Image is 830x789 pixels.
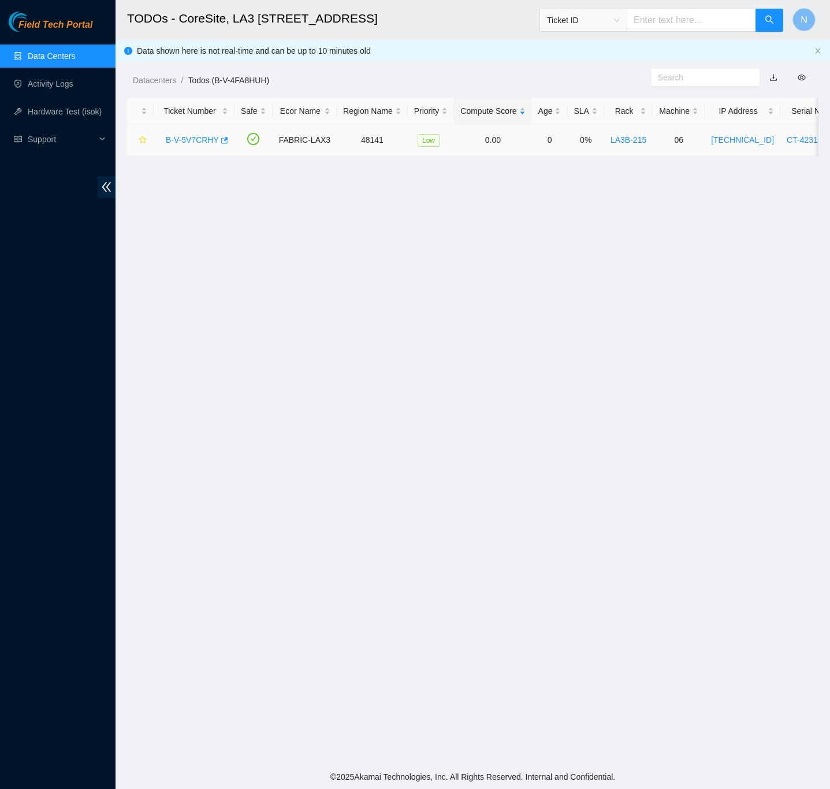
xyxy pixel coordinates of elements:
span: eye [798,73,806,82]
a: Activity Logs [28,79,73,88]
td: 0 [532,124,568,156]
button: download [761,68,786,87]
a: Akamai TechnologiesField Tech Portal [9,21,92,36]
footer: © 2025 Akamai Technologies, Inc. All Rights Reserved. Internal and Confidential. [116,765,830,789]
a: Data Centers [28,51,75,61]
span: Field Tech Portal [18,20,92,31]
span: close [814,47,821,54]
a: Todos (B-V-4FA8HUH) [188,76,269,85]
td: 48141 [337,124,408,156]
span: star [139,136,147,145]
span: search [765,15,774,26]
span: N [801,13,807,27]
img: Akamai Technologies [9,12,58,32]
a: [TECHNICAL_ID] [711,135,774,145]
input: Enter text here... [627,9,756,32]
button: star [133,131,147,149]
input: Search [658,71,744,84]
a: download [769,73,777,82]
a: LA3B-215 [611,135,646,145]
span: check-circle [247,133,259,145]
button: N [792,8,816,31]
a: B-V-5V7CRHY [166,135,219,145]
span: / [181,76,183,85]
td: 0.00 [454,124,531,156]
span: read [14,135,22,143]
a: Datacenters [133,76,176,85]
button: close [814,47,821,55]
span: double-left [98,176,116,198]
a: Hardware Test (isok) [28,107,102,116]
td: 06 [653,124,705,156]
button: search [755,9,783,32]
td: 0% [567,124,604,156]
span: Low [418,134,440,147]
span: Support [28,128,96,151]
td: FABRIC-LAX3 [273,124,337,156]
span: Ticket ID [547,12,620,29]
